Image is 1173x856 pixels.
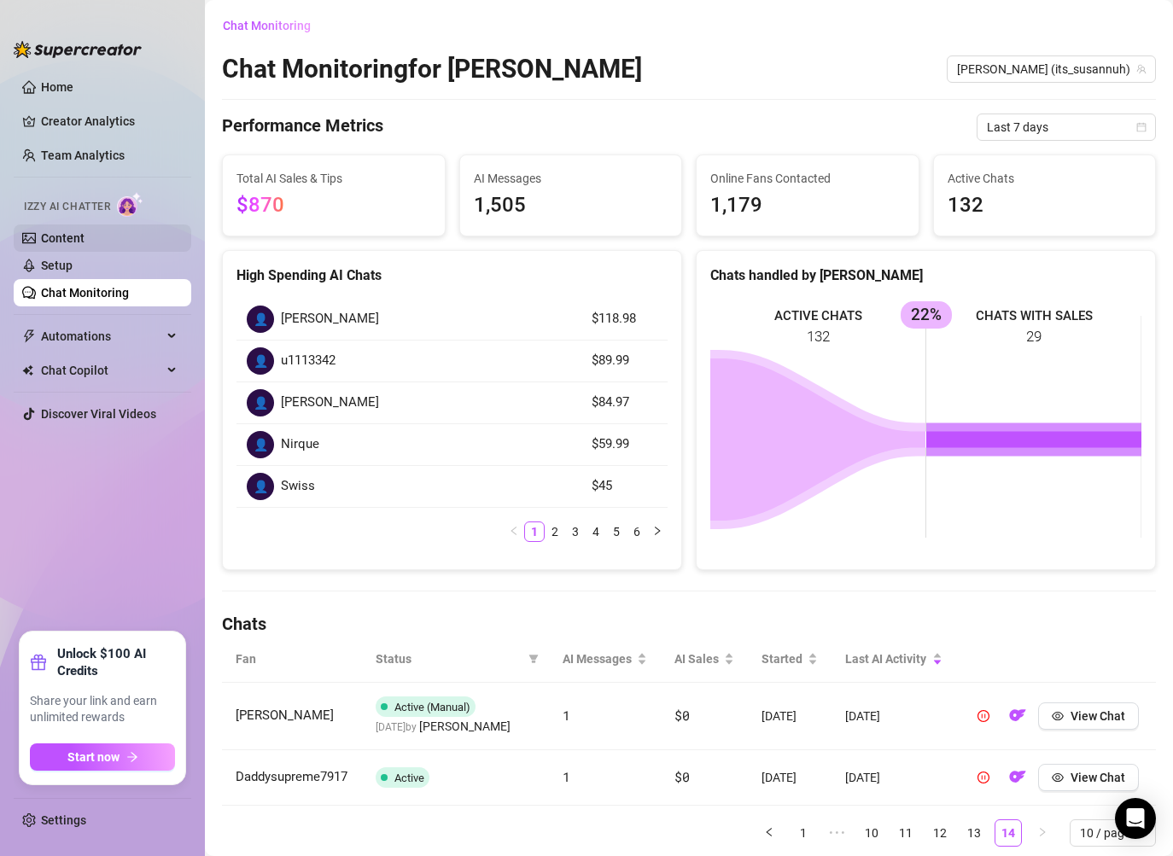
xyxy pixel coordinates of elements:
a: 4 [586,522,605,541]
span: right [1037,827,1048,837]
span: Susanna (its_susannuh) [957,56,1146,82]
button: Start nowarrow-right [30,743,175,771]
th: Fan [222,636,362,683]
th: Started [748,636,832,683]
img: Chat Copilot [22,364,33,376]
li: Previous 5 Pages [824,819,851,847]
span: Online Fans Contacted [710,169,905,188]
span: eye [1052,710,1064,722]
a: Content [41,231,85,245]
span: Nirque [281,434,319,455]
a: Chat Monitoring [41,286,129,300]
td: [DATE] [748,683,832,750]
span: Last AI Activity [845,649,929,668]
button: right [647,521,668,542]
button: right [1029,819,1056,847]
span: AI Sales [674,649,721,668]
a: Creator Analytics [41,108,178,135]
article: $118.98 [592,309,657,329]
a: Discover Viral Videos [41,407,156,421]
div: Page Size [1070,819,1156,847]
span: 1,179 [710,189,905,222]
a: 1 [525,522,544,541]
span: Started [762,649,804,668]
a: Settings [41,813,86,827]
li: Previous Page [504,521,524,542]
span: Start now [67,750,120,764]
span: AI Messages [563,649,633,668]
span: 132 [948,189,1142,222]
span: Active Chats [948,169,1142,188]
strong: Unlock $100 AI Credits [57,645,175,679]
button: View Chat [1038,702,1139,730]
button: View Chat [1038,764,1139,791]
span: [PERSON_NAME] [236,708,334,723]
span: Active [394,772,424,784]
img: AI Chatter [117,192,143,217]
button: Chat Monitoring [222,12,324,39]
a: OF [1004,774,1031,788]
span: $870 [236,193,284,217]
li: Next Page [647,521,668,542]
span: $0 [674,768,689,785]
span: thunderbolt [22,329,36,343]
a: 12 [927,820,953,846]
a: Team Analytics [41,148,125,162]
h4: Performance Metrics [222,114,383,141]
article: $84.97 [592,393,657,413]
li: 11 [892,819,919,847]
span: eye [1052,772,1064,783]
div: 👤 [247,389,274,416]
li: 5 [606,521,627,542]
a: Setup [41,259,73,272]
li: 4 [586,521,606,542]
span: Chat Monitoring [223,19,311,32]
h2: Chat Monitoring for [PERSON_NAME] [222,53,642,85]
div: 👤 [247,431,274,458]
th: AI Messages [549,636,661,683]
span: arrow-right [126,751,138,763]
li: Previous Page [756,819,783,847]
li: 2 [545,521,565,542]
button: left [756,819,783,847]
a: 1 [791,820,816,846]
img: OF [1009,707,1026,724]
li: 10 [858,819,885,847]
span: 10 / page [1080,820,1146,846]
span: left [509,526,519,536]
a: 5 [607,522,626,541]
th: AI Sales [661,636,748,683]
a: 11 [893,820,919,846]
span: Chat Copilot [41,357,162,384]
span: $0 [674,707,689,724]
span: [DATE] by [376,721,511,733]
article: $59.99 [592,434,657,455]
td: [DATE] [832,683,956,750]
span: [PERSON_NAME] [419,717,511,736]
span: Daddysupreme7917 [236,769,347,784]
span: 1 [563,768,570,785]
span: pause-circle [977,772,989,783]
span: [PERSON_NAME] [281,393,379,413]
div: High Spending AI Chats [236,265,668,286]
span: calendar [1136,122,1147,132]
span: u1113342 [281,351,336,371]
a: 6 [627,522,646,541]
span: Last 7 days [987,114,1146,140]
li: 12 [926,819,954,847]
div: 👤 [247,347,274,375]
span: 1 [563,707,570,724]
article: $89.99 [592,351,657,371]
span: team [1136,64,1147,74]
span: gift [30,654,47,671]
a: Home [41,80,73,94]
span: Active (Manual) [394,701,470,713]
span: Automations [41,323,162,350]
span: AI Messages [474,169,668,188]
li: 13 [960,819,988,847]
img: logo-BBDzfeDw.svg [14,41,142,58]
li: 3 [565,521,586,542]
td: [DATE] [748,750,832,806]
a: OF [1004,713,1031,726]
div: Chats handled by [PERSON_NAME] [710,265,1141,286]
